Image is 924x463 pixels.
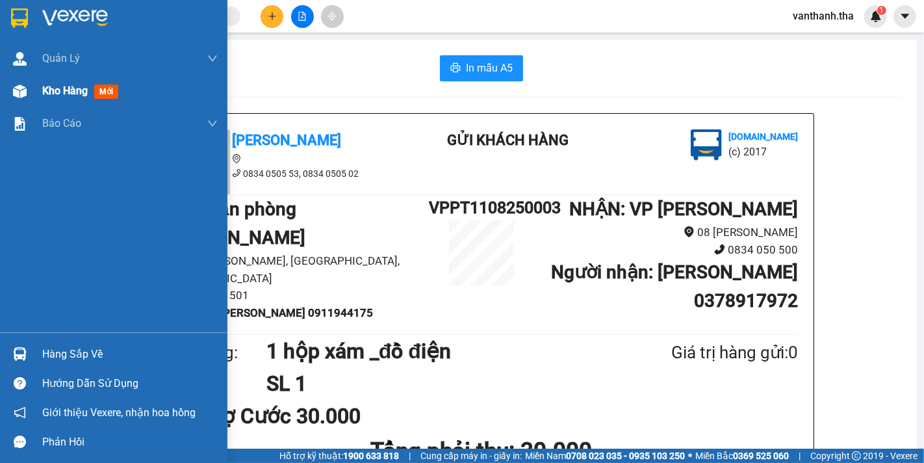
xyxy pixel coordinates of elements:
[534,224,798,241] li: 08 [PERSON_NAME]
[232,154,241,163] span: environment
[14,436,26,448] span: message
[440,55,523,81] button: printerIn mẫu A5
[450,62,461,75] span: printer
[109,62,179,78] li: (c) 2017
[14,406,26,419] span: notification
[569,198,798,220] b: NHẬN : VP [PERSON_NAME]
[13,85,27,98] img: warehouse-icon
[94,85,118,99] span: mới
[42,404,196,421] span: Giới thiệu Vexere, nhận hoa hồng
[207,53,218,64] span: down
[870,10,882,22] img: icon-new-feature
[327,12,337,21] span: aim
[447,132,569,148] b: Gửi khách hàng
[165,306,373,319] b: Người gửi : [PERSON_NAME] 0911944175
[11,8,28,28] img: logo-vxr
[165,198,305,248] b: GỬI : Văn phòng [PERSON_NAME]
[261,5,283,28] button: plus
[14,377,26,390] span: question-circle
[728,144,798,160] li: (c) 2017
[42,374,218,393] div: Hướng dẫn sử dụng
[877,6,886,15] sup: 1
[852,451,861,460] span: copyright
[782,8,864,24] span: vanthanh.tha
[688,453,692,458] span: ⚪️
[42,345,218,364] div: Hàng sắp về
[799,449,801,463] span: |
[165,400,374,432] div: Còn Nợ Cước 30.000
[42,115,81,131] span: Báo cáo
[16,84,73,145] b: [PERSON_NAME]
[141,16,172,47] img: logo.jpg
[343,451,399,461] strong: 1900 633 818
[13,52,27,66] img: warehouse-icon
[266,367,608,400] h1: SL 1
[321,5,344,28] button: aim
[42,85,88,97] span: Kho hàng
[268,12,277,21] span: plus
[80,19,129,80] b: Gửi khách hàng
[42,432,218,452] div: Phản hồi
[298,12,307,21] span: file-add
[534,241,798,259] li: 0834 050 500
[684,226,695,237] span: environment
[232,132,341,148] b: [PERSON_NAME]
[691,129,722,161] img: logo.jpg
[429,195,534,220] h1: VPPT1108250003
[566,451,685,461] strong: 0708 023 035 - 0935 103 250
[13,117,27,131] img: solution-icon
[551,261,798,311] b: Người nhận : [PERSON_NAME] 0378917972
[109,49,179,60] b: [DOMAIN_NAME]
[266,335,608,367] h1: 1 hộp xám _đồ điện
[899,10,911,22] span: caret-down
[207,118,218,129] span: down
[728,131,798,142] b: [DOMAIN_NAME]
[466,60,513,76] span: In mẫu A5
[165,252,429,287] li: 184 [PERSON_NAME], [GEOGRAPHIC_DATA], [GEOGRAPHIC_DATA]
[165,166,399,181] li: 0834 0505 53, 0834 0505 02
[13,347,27,361] img: warehouse-icon
[879,6,884,15] span: 1
[420,449,522,463] span: Cung cấp máy in - giấy in:
[165,287,429,304] li: 0834 050 501
[279,449,399,463] span: Hỗ trợ kỹ thuật:
[232,168,241,178] span: phone
[714,244,725,255] span: phone
[893,5,916,28] button: caret-down
[525,449,685,463] span: Miền Nam
[42,50,80,66] span: Quản Lý
[695,449,789,463] span: Miền Bắc
[733,451,789,461] strong: 0369 525 060
[409,449,411,463] span: |
[608,339,798,366] div: Giá trị hàng gửi: 0
[291,5,314,28] button: file-add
